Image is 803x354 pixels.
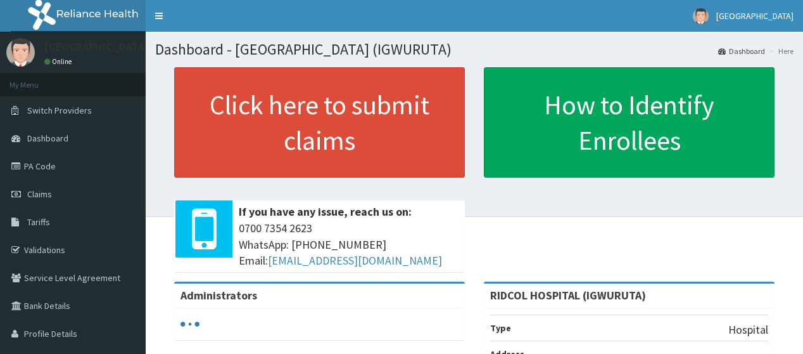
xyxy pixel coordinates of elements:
[766,46,794,56] li: Here
[728,322,768,338] p: Hospital
[180,288,257,303] b: Administrators
[484,67,775,178] a: How to Identify Enrollees
[490,288,646,303] strong: RIDCOL HOSPITAL (IGWURUTA)
[716,10,794,22] span: [GEOGRAPHIC_DATA]
[239,204,412,219] b: If you have any issue, reach us on:
[6,38,35,67] img: User Image
[174,67,465,178] a: Click here to submit claims
[27,133,68,144] span: Dashboard
[268,253,442,268] a: [EMAIL_ADDRESS][DOMAIN_NAME]
[27,105,92,116] span: Switch Providers
[44,57,75,66] a: Online
[718,46,765,56] a: Dashboard
[155,41,794,58] h1: Dashboard - [GEOGRAPHIC_DATA] (IGWURUTA)
[27,188,52,200] span: Claims
[490,322,511,334] b: Type
[693,8,709,24] img: User Image
[44,41,149,53] p: [GEOGRAPHIC_DATA]
[27,216,50,228] span: Tariffs
[180,315,199,334] svg: audio-loading
[239,220,458,269] span: 0700 7354 2623 WhatsApp: [PHONE_NUMBER] Email:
